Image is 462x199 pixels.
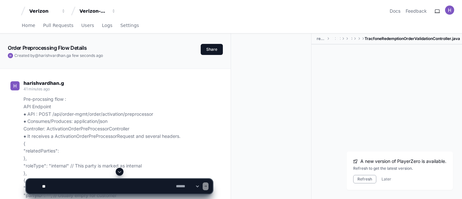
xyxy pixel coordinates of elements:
iframe: Open customer support [441,178,459,195]
div: Verizon [29,8,57,14]
span: TracfoneRedemptionOrderValidationController.java [365,36,460,41]
div: Refresh to get the latest version. [353,166,446,171]
span: Logs [102,23,112,27]
a: Docs [390,8,400,14]
div: Verizon-Clarify-Order-Management [79,8,108,14]
span: redemption-order-validation-tracfone [317,36,325,41]
span: harishvardhan.g [39,53,69,58]
a: Logs [102,18,112,33]
app-text-character-animate: Order Preprocessing Flow Details [8,45,87,51]
span: Users [81,23,94,27]
button: Later [382,177,391,182]
span: @ [35,53,39,58]
a: Users [81,18,94,33]
span: Pull Requests [43,23,73,27]
a: Pull Requests [43,18,73,33]
a: Settings [120,18,139,33]
img: ACg8ocLP8oxJ0EN4w4jw_aoblMRvhB2iYSmTUC3XeFbT4sYd1xVnxg=s96-c [445,6,454,15]
button: Feedback [406,8,427,14]
img: ACg8ocLP8oxJ0EN4w4jw_aoblMRvhB2iYSmTUC3XeFbT4sYd1xVnxg=s96-c [8,53,13,58]
span: Settings [120,23,139,27]
button: Verizon [27,5,68,17]
a: Home [22,18,35,33]
span: A new version of PlayerZero is available. [360,158,446,165]
button: Refresh [353,175,376,183]
button: Share [201,44,223,55]
button: Verizon-Clarify-Order-Management [77,5,119,17]
img: ACg8ocLP8oxJ0EN4w4jw_aoblMRvhB2iYSmTUC3XeFbT4sYd1xVnxg=s96-c [10,81,20,90]
span: Home [22,23,35,27]
span: 41 minutes ago [23,86,50,91]
span: Created by [14,53,103,58]
span: harishvardhan.g [23,81,64,86]
span: a few seconds ago [69,53,103,58]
